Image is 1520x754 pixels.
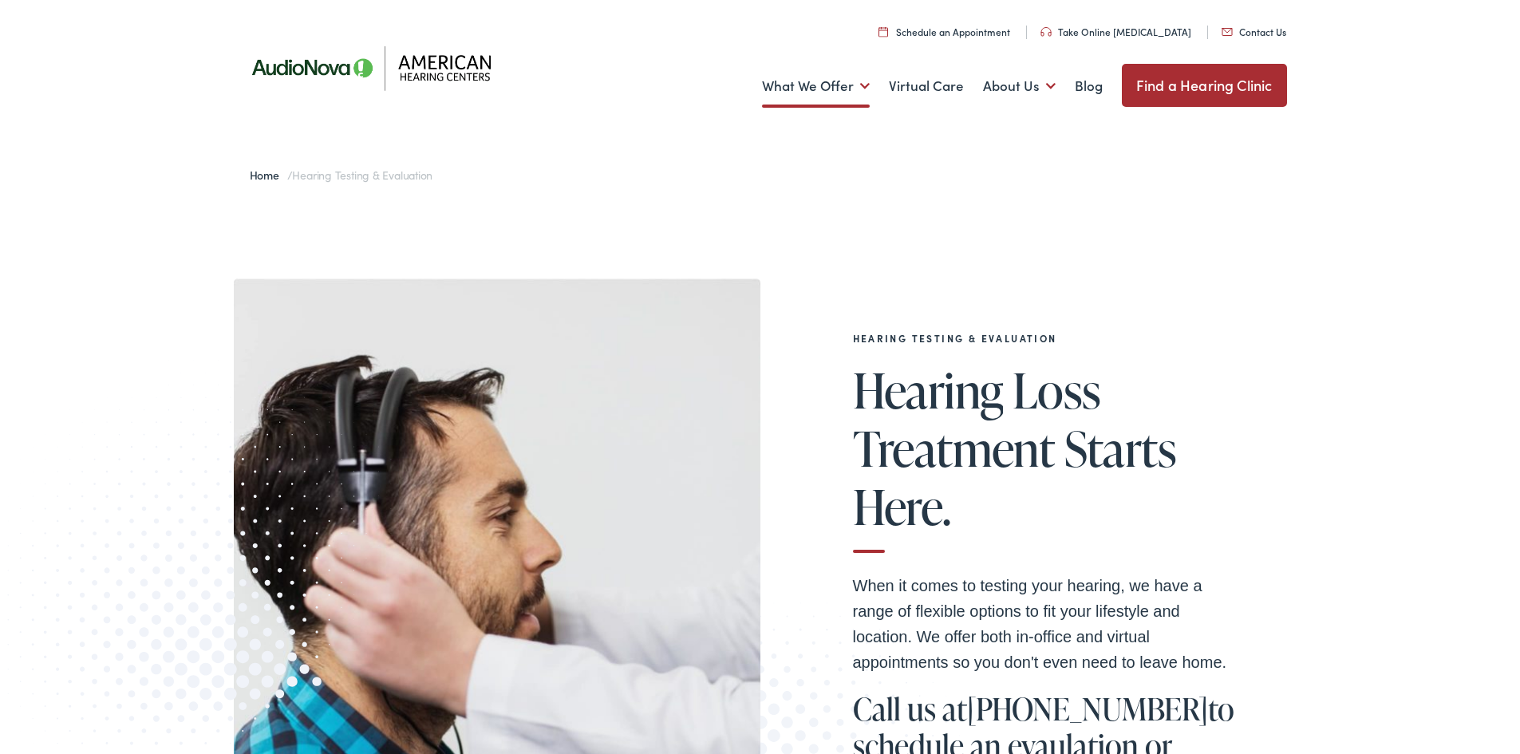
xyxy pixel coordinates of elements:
a: Blog [1075,57,1103,116]
a: Home [250,167,287,183]
span: / [250,167,433,183]
a: What We Offer [762,57,870,116]
span: Hearing [853,364,1004,416]
p: When it comes to testing your hearing, we have a range of flexible options to fit your lifestyle ... [853,573,1236,675]
a: [PHONE_NUMBER] [967,688,1208,729]
span: Treatment [853,422,1056,475]
span: Loss [1013,364,1101,416]
span: Here. [853,480,951,533]
a: Contact Us [1222,25,1286,38]
span: Hearing Testing & Evaluation [292,167,432,183]
img: utility icon [1040,27,1052,37]
a: Virtual Care [889,57,964,116]
a: Find a Hearing Clinic [1122,64,1287,107]
a: Schedule an Appointment [878,25,1010,38]
a: About Us [983,57,1056,116]
h2: Hearing Testing & Evaluation [853,333,1236,344]
img: utility icon [878,26,888,37]
img: utility icon [1222,28,1233,36]
a: Take Online [MEDICAL_DATA] [1040,25,1191,38]
span: Starts [1064,422,1176,475]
